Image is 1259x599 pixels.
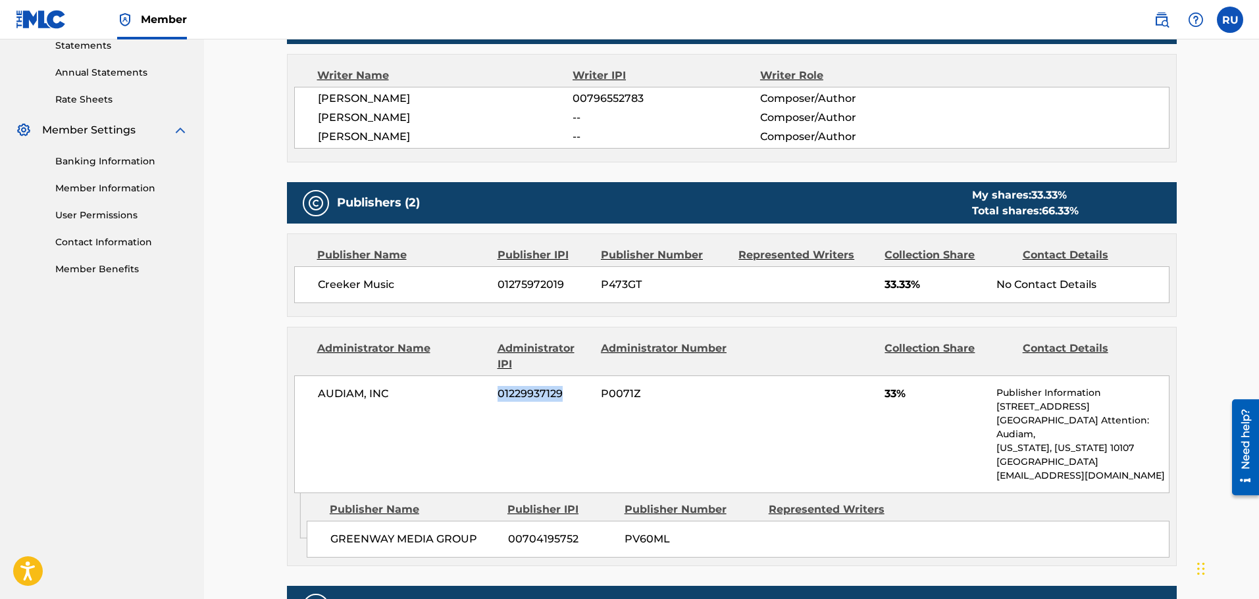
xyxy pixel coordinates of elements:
[1188,12,1204,28] img: help
[1148,7,1175,33] a: Public Search
[55,155,188,168] a: Banking Information
[42,122,136,138] span: Member Settings
[760,91,931,107] span: Composer/Author
[885,386,987,402] span: 33%
[1023,247,1150,263] div: Contact Details
[1217,7,1243,33] div: User Menu
[760,129,931,145] span: Composer/Author
[55,39,188,53] a: Statements
[330,502,498,517] div: Publisher Name
[885,247,1012,263] div: Collection Share
[55,208,188,222] a: User Permissions
[885,341,1012,372] div: Collection Share
[760,110,931,126] span: Composer/Author
[117,12,133,28] img: Top Rightsholder
[996,386,1168,400] p: Publisher Information
[1222,394,1259,500] iframe: Resource Center
[317,68,573,84] div: Writer Name
[996,441,1168,455] p: [US_STATE], [US_STATE] 10107
[601,386,729,402] span: P0071Z
[996,469,1168,483] p: [EMAIL_ADDRESS][DOMAIN_NAME]
[1031,189,1067,201] span: 33.33 %
[573,129,759,145] span: --
[55,66,188,80] a: Annual Statements
[16,122,32,138] img: Member Settings
[996,455,1168,469] p: [GEOGRAPHIC_DATA]
[141,12,187,27] span: Member
[318,91,573,107] span: [PERSON_NAME]
[318,386,488,402] span: AUDIAM, INC
[1193,536,1259,599] iframe: Chat Widget
[318,110,573,126] span: [PERSON_NAME]
[1183,7,1209,33] div: Help
[498,386,591,402] span: 01229937129
[507,502,615,517] div: Publisher IPI
[318,277,488,293] span: Creeker Music
[625,502,759,517] div: Publisher Number
[55,262,188,276] a: Member Benefits
[1197,549,1205,588] div: Drag
[573,91,759,107] span: 00796552783
[337,195,420,210] h5: Publishers (2)
[318,129,573,145] span: [PERSON_NAME]
[330,531,498,547] span: GREENWAY MEDIA GROUP
[996,400,1168,441] p: [STREET_ADDRESS][GEOGRAPHIC_DATA] Attention: Audiam,
[972,187,1079,203] div: My shares:
[601,277,729,293] span: P473GT
[996,277,1168,293] div: No Contact Details
[498,277,591,293] span: 01275972019
[498,247,591,263] div: Publisher IPI
[573,68,760,84] div: Writer IPI
[498,341,591,372] div: Administrator IPI
[738,247,875,263] div: Represented Writers
[972,203,1079,219] div: Total shares:
[601,247,729,263] div: Publisher Number
[16,10,66,29] img: MLC Logo
[172,122,188,138] img: expand
[573,110,759,126] span: --
[308,195,324,211] img: Publishers
[1023,341,1150,372] div: Contact Details
[317,247,488,263] div: Publisher Name
[1154,12,1169,28] img: search
[55,181,188,195] a: Member Information
[55,235,188,249] a: Contact Information
[769,502,903,517] div: Represented Writers
[317,341,488,372] div: Administrator Name
[1042,204,1079,217] span: 66.33 %
[601,341,729,372] div: Administrator Number
[55,93,188,107] a: Rate Sheets
[625,531,759,547] span: PV60ML
[885,277,987,293] span: 33.33%
[508,531,615,547] span: 00704195752
[760,68,931,84] div: Writer Role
